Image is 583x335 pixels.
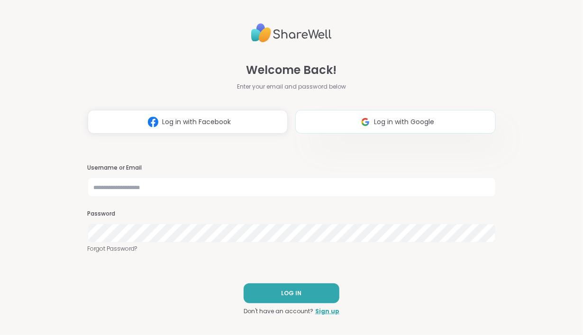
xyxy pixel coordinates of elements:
img: ShareWell Logomark [356,113,374,131]
span: Welcome Back! [246,62,337,79]
a: Sign up [315,307,339,316]
button: Log in with Google [295,110,496,134]
img: ShareWell Logomark [144,113,162,131]
h3: Username or Email [88,164,496,172]
span: LOG IN [282,289,302,298]
span: Log in with Google [374,117,435,127]
span: Log in with Facebook [162,117,231,127]
h3: Password [88,210,496,218]
button: Log in with Facebook [88,110,288,134]
span: Enter your email and password below [237,82,346,91]
img: ShareWell Logo [251,19,332,46]
a: Forgot Password? [88,244,496,253]
span: Don't have an account? [244,307,313,316]
button: LOG IN [244,283,339,303]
